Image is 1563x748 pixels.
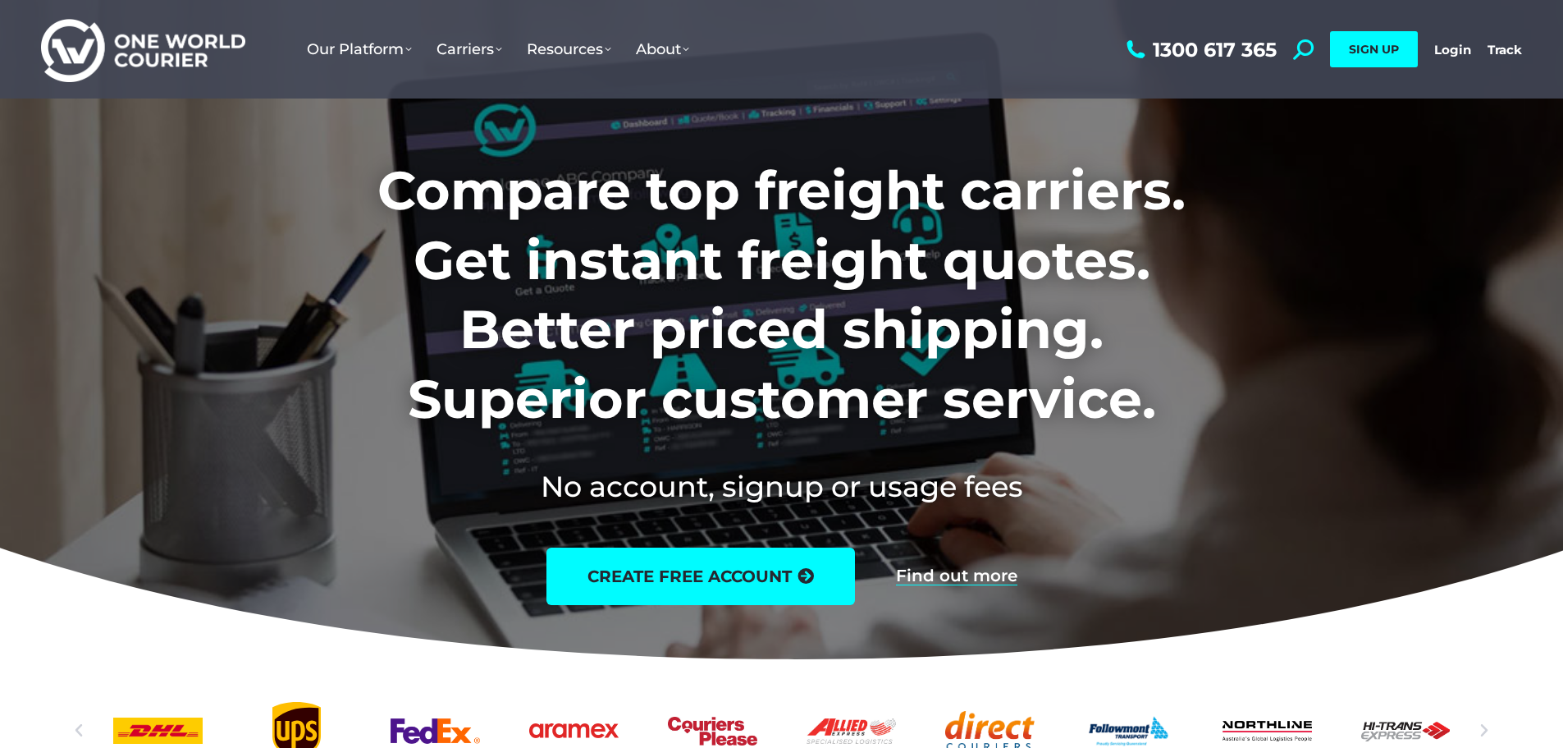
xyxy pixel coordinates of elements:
[527,40,611,58] span: Resources
[514,24,624,75] a: Resources
[636,40,689,58] span: About
[896,567,1017,585] a: Find out more
[307,40,412,58] span: Our Platform
[424,24,514,75] a: Carriers
[1434,42,1471,57] a: Login
[295,24,424,75] a: Our Platform
[269,156,1294,434] h1: Compare top freight carriers. Get instant freight quotes. Better priced shipping. Superior custom...
[41,16,245,83] img: One World Courier
[1330,31,1418,67] a: SIGN UP
[1122,39,1277,60] a: 1300 617 365
[1349,42,1399,57] span: SIGN UP
[1488,42,1522,57] a: Track
[624,24,702,75] a: About
[546,548,855,605] a: create free account
[436,40,502,58] span: Carriers
[269,466,1294,507] h2: No account, signup or usage fees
